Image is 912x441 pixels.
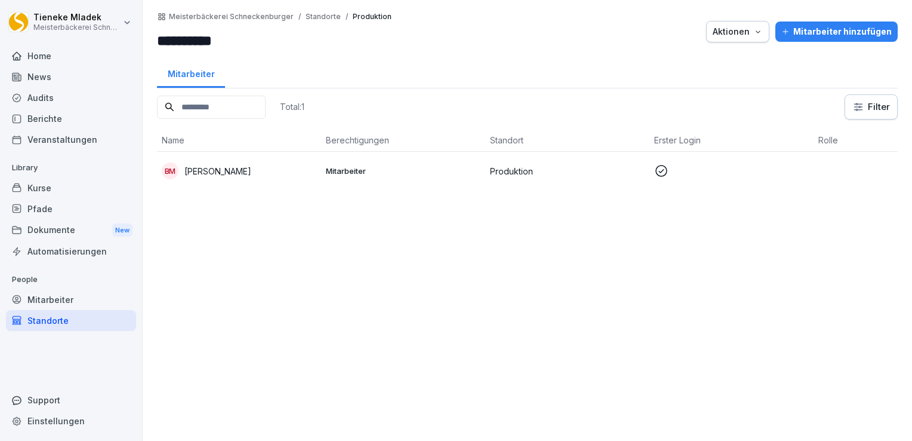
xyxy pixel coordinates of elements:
[157,57,225,88] a: Mitarbeiter
[6,158,136,177] p: Library
[33,23,121,32] p: Meisterbäckerei Schneckenburger
[845,95,897,119] button: Filter
[6,198,136,219] a: Pfade
[306,13,341,21] p: Standorte
[852,101,890,113] div: Filter
[6,390,136,411] div: Support
[649,129,814,152] th: Erster Login
[6,219,136,241] a: DokumenteNew
[321,129,485,152] th: Berechtigungen
[490,165,645,177] p: Produktion
[6,310,136,331] a: Standorte
[6,129,136,150] a: Veranstaltungen
[6,108,136,129] a: Berichte
[33,13,121,23] p: Tieneke Mladek
[157,129,321,152] th: Name
[775,22,898,42] button: Mitarbeiter hinzufügen
[6,289,136,310] a: Mitarbeiter
[6,87,136,108] a: Audits
[184,165,251,177] p: [PERSON_NAME]
[162,163,178,179] div: BM
[346,13,348,21] p: /
[6,66,136,87] a: News
[706,21,769,42] button: Aktionen
[298,13,301,21] p: /
[112,223,133,237] div: New
[485,129,649,152] th: Standort
[6,241,136,262] a: Automatisierungen
[6,411,136,431] a: Einstellungen
[353,13,392,21] p: Produktion
[169,13,294,21] a: Meisterbäckerei Schneckenburger
[280,101,304,112] p: Total: 1
[713,25,763,38] div: Aktionen
[6,45,136,66] a: Home
[6,177,136,198] a: Kurse
[326,166,480,176] p: Mitarbeiter
[6,219,136,241] div: Dokumente
[6,270,136,289] p: People
[781,25,892,38] div: Mitarbeiter hinzufügen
